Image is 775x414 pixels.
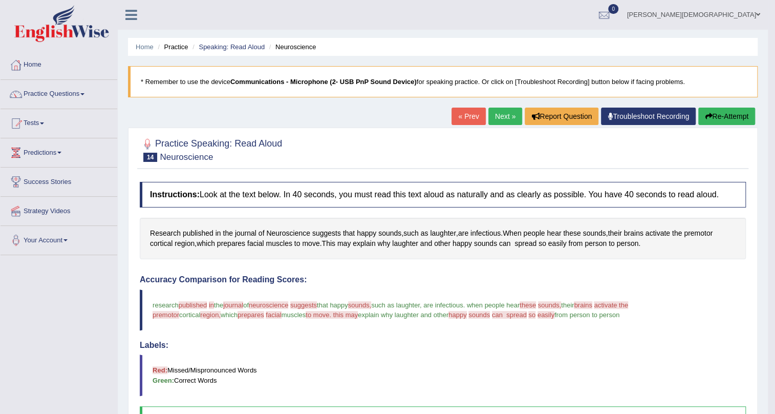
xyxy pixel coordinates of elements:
span: published [179,301,207,309]
span: Click to see word definition [403,228,419,239]
span: Click to see word definition [150,238,173,249]
a: « Prev [451,108,485,125]
span: Click to see word definition [672,228,682,239]
span: premotor [153,311,179,319]
span: prepares [238,311,264,319]
button: Report Question [525,108,598,125]
span: Click to see word definition [343,228,355,239]
span: Click to see word definition [539,238,546,249]
span: Click to see word definition [503,228,522,239]
span: Click to see word definition [563,228,580,239]
span: such as laughter [371,301,420,309]
span: Click to see word definition [378,228,401,239]
span: Click to see word definition [266,228,310,239]
span: Click to see word definition [608,228,621,239]
span: Click to see word definition [337,238,351,249]
span: Click to see word definition [183,228,213,239]
a: Next » [488,108,522,125]
span: cortical [179,311,200,319]
span: Click to see word definition [321,238,335,249]
span: from person to person [554,311,619,319]
a: Your Account [1,226,117,252]
span: Click to see word definition [266,238,292,249]
span: 0 [608,4,618,14]
span: Click to see word definition [353,238,375,249]
span: explain why laughter and other [358,311,448,319]
li: Neuroscience [267,42,316,52]
span: Click to see word definition [548,238,567,249]
span: Click to see word definition [420,238,432,249]
span: their [561,301,574,309]
span: Click to see word definition [377,238,390,249]
h2: Practice Speaking: Read Aloud [140,136,282,162]
span: when people hear [467,301,520,309]
span: Click to see word definition [197,238,215,249]
span: of [243,301,249,309]
span: suggests [290,301,317,309]
span: sounds, [348,301,372,309]
span: Click to see word definition [474,238,497,249]
span: the [214,301,223,309]
span: Click to see word definition [568,238,583,249]
span: Click to see word definition [523,228,545,239]
span: Click to see word definition [357,228,376,239]
b: Red: [153,366,167,374]
b: Green: [153,377,174,384]
span: Click to see word definition [150,228,181,239]
button: Re-Attempt [698,108,755,125]
span: Click to see word definition [434,238,450,249]
span: Click to see word definition [392,238,418,249]
span: Click to see word definition [421,228,428,239]
h4: Labels: [140,341,746,350]
span: research [153,301,179,309]
span: Click to see word definition [223,228,232,239]
span: muscles [282,311,306,319]
a: Home [136,43,154,51]
span: are infectious [423,301,463,309]
span: Click to see word definition [458,228,468,239]
span: journal [223,301,243,309]
span: Click to see word definition [514,238,536,249]
span: Click to see word definition [259,228,265,239]
span: Click to see word definition [302,238,319,249]
span: 14 [143,153,157,162]
a: Practice Questions [1,80,117,106]
span: Click to see word definition [175,238,195,249]
blockquote: * Remember to use the device for speaking practice. Or click on [Troubleshoot Recording] button b... [128,66,758,97]
span: Click to see word definition [216,228,221,239]
span: so [528,311,535,319]
a: Success Stories [1,168,117,193]
span: . [463,301,465,309]
span: Click to see word definition [217,238,245,249]
span: that happy [317,301,348,309]
span: Click to see word definition [583,228,606,239]
a: Strategy Videos [1,197,117,222]
span: Click to see word definition [609,238,615,249]
span: Click to see word definition [585,238,607,249]
span: sounds, [538,301,562,309]
a: Troubleshoot Recording [601,108,696,125]
b: Instructions: [150,190,200,199]
span: Click to see word definition [547,228,561,239]
li: Practice [155,42,188,52]
span: brains [574,301,592,309]
span: Click to see word definition [247,238,264,249]
span: Click to see word definition [453,238,472,249]
span: Click to see word definition [499,238,511,249]
span: can spread [492,311,527,319]
span: to move. this may [306,311,358,319]
span: easily [537,311,554,319]
h4: Look at the text below. In 40 seconds, you must read this text aloud as naturally and as clearly ... [140,182,746,208]
span: these [520,301,536,309]
h4: Accuracy Comparison for Reading Scores: [140,275,746,284]
span: Click to see word definition [684,228,713,239]
span: which [221,311,238,319]
div: , , . , , . . [140,218,746,259]
span: facial [266,311,281,319]
span: Click to see word definition [624,228,643,239]
span: Click to see word definition [470,228,501,239]
a: Tests [1,109,117,135]
span: activate the [594,301,628,309]
span: happy [448,311,466,319]
span: Click to see word definition [645,228,670,239]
